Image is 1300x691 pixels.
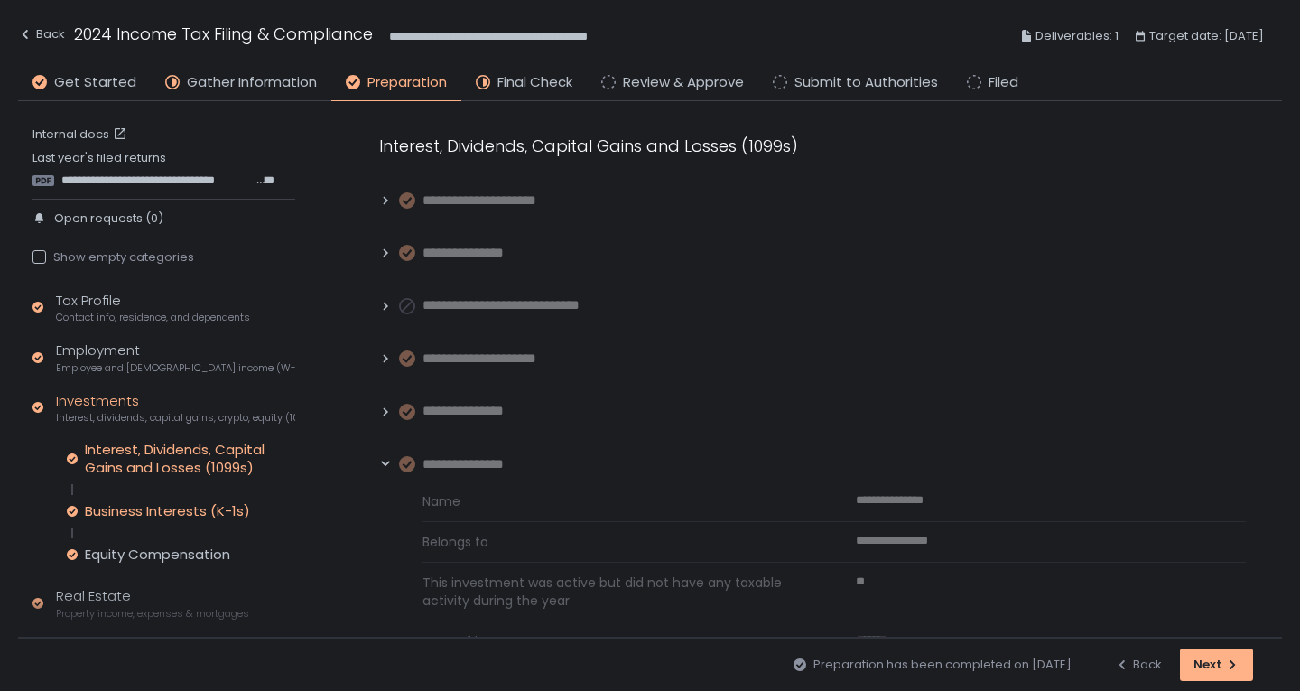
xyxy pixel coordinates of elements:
[56,607,249,621] span: Property income, expenses & mortgages
[422,533,812,551] span: Belongs to
[989,72,1018,93] span: Filed
[56,411,295,425] span: Interest, dividends, capital gains, crypto, equity (1099s, K-1s)
[1115,657,1162,673] div: Back
[1180,649,1253,681] button: Next
[85,502,250,520] div: Business Interests (K-1s)
[1035,25,1119,47] span: Deliverables: 1
[794,72,938,93] span: Submit to Authorities
[379,134,1246,158] div: Interest, Dividends, Capital Gains and Losses (1099s)
[187,72,317,93] span: Gather Information
[1193,657,1240,673] div: Next
[85,441,295,477] div: Interest, Dividends, Capital Gains and Losses (1099s)
[56,586,249,621] div: Real Estate
[32,150,295,188] div: Last year's filed returns
[367,72,447,93] span: Preparation
[74,22,373,46] h1: 2024 Income Tax Filing & Compliance
[56,361,295,375] span: Employee and [DEMOGRAPHIC_DATA] income (W-2s)
[623,72,744,93] span: Review & Approve
[422,632,812,650] span: Type of investment
[32,126,131,143] a: Internal docs
[813,657,1072,673] span: Preparation has been completed on [DATE]
[1115,649,1162,681] button: Back
[422,574,812,610] span: This investment was active but did not have any taxable activity during the year
[1149,25,1264,47] span: Target date: [DATE]
[85,546,230,564] div: Equity Compensation
[56,391,295,425] div: Investments
[56,291,250,325] div: Tax Profile
[56,341,295,375] div: Employment
[497,72,572,93] span: Final Check
[56,311,250,324] span: Contact info, residence, and dependents
[56,637,295,671] div: Retirement & Benefits
[18,22,65,51] button: Back
[422,492,812,510] span: Name
[54,72,136,93] span: Get Started
[18,23,65,45] div: Back
[54,210,163,227] span: Open requests (0)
